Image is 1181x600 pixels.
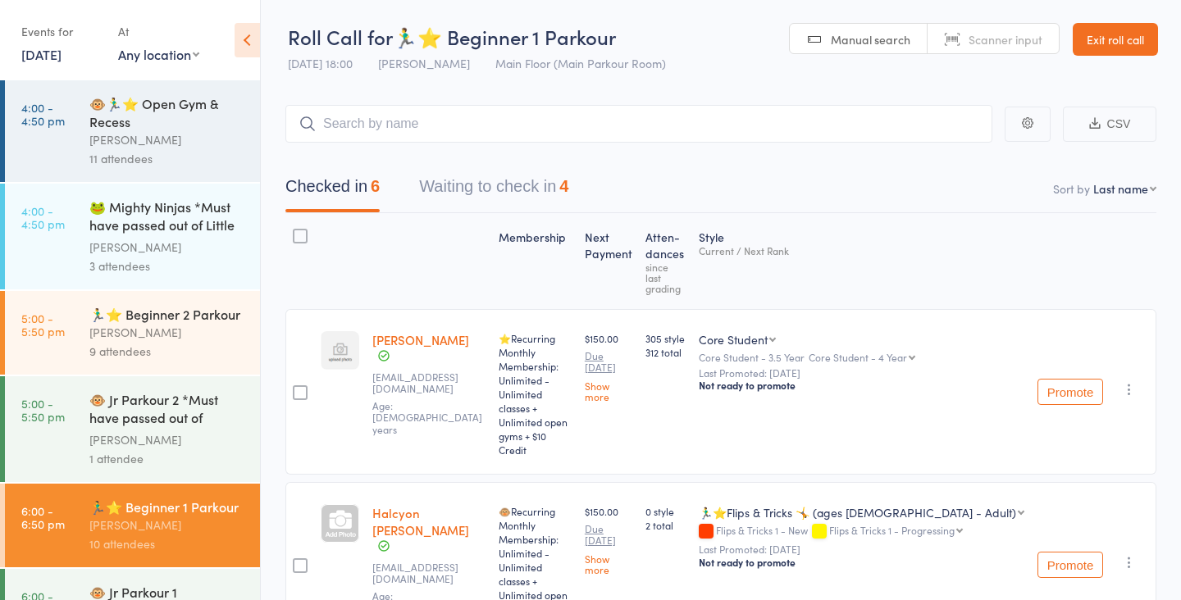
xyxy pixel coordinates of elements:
div: Not ready to promote [699,556,1024,569]
span: 305 style [645,331,686,345]
div: Flips & Tricks 1 - Progressing [829,525,955,535]
div: Any location [118,45,199,63]
div: Last name [1093,180,1148,197]
a: Show more [585,553,632,575]
div: Events for [21,18,102,45]
div: [PERSON_NAME] [89,238,246,257]
div: ⭐Recurring Monthly Membership: Unlimited - Unlimited classes + Unlimited open gyms + $10 Credit [499,331,572,457]
div: Style [692,220,1031,302]
div: 6 [371,177,380,195]
div: Current / Next Rank [699,245,1024,256]
div: 🐸 Mighty Ninjas *Must have passed out of Little N... [89,198,246,238]
div: 🐵🏃‍♂️⭐ Open Gym & Recess [89,94,246,130]
div: At [118,18,199,45]
div: Atten­dances [639,220,692,302]
div: 🏃‍♂️⭐ Beginner 1 Parkour [89,498,246,516]
span: Main Floor (Main Parkour Room) [495,55,666,71]
time: 5:00 - 5:50 pm [21,311,65,338]
div: [PERSON_NAME] [89,516,246,534]
span: Manual search [831,31,910,48]
div: Core Student [699,331,768,348]
a: 5:00 -5:50 pm🏃‍♂️⭐ Beginner 2 Parkour[PERSON_NAME]9 attendees [5,291,260,375]
span: 312 total [645,345,686,359]
a: [DATE] [21,45,62,63]
time: 4:00 - 4:50 pm [21,101,65,127]
div: 1 attendee [89,449,246,468]
small: Last Promoted: [DATE] [699,543,1024,555]
a: Show more [585,380,632,402]
button: CSV [1063,107,1156,142]
small: Last Promoted: [DATE] [699,367,1024,379]
small: Due [DATE] [585,523,632,547]
div: 🏃‍♂️⭐Flips & Tricks 🤸 (ages [DEMOGRAPHIC_DATA] - Adult) [699,504,1016,520]
div: Core Student - 3.5 Year [699,352,1024,362]
div: [PERSON_NAME] [89,130,246,149]
div: Membership [492,220,578,302]
div: 🐵 Jr Parkour 2 *Must have passed out of [PERSON_NAME] 1 [89,390,246,430]
div: 10 attendees [89,534,246,553]
a: 5:00 -5:50 pm🐵 Jr Parkour 2 *Must have passed out of [PERSON_NAME] 1[PERSON_NAME]1 attendee [5,376,260,482]
button: Promote [1037,379,1103,405]
div: 9 attendees [89,342,246,361]
time: 6:00 - 6:50 pm [21,504,65,530]
time: 4:00 - 4:50 pm [21,204,65,230]
small: carleyky@gmail.com [372,561,486,585]
span: Scanner input [969,31,1042,48]
div: Next Payment [578,220,639,302]
a: 4:00 -4:50 pm🐵🏃‍♂️⭐ Open Gym & Recess[PERSON_NAME]11 attendees [5,80,260,182]
div: [PERSON_NAME] [89,430,246,449]
small: Due [DATE] [585,350,632,374]
a: 4:00 -4:50 pm🐸 Mighty Ninjas *Must have passed out of Little N...[PERSON_NAME]3 attendees [5,184,260,289]
a: 6:00 -6:50 pm🏃‍♂️⭐ Beginner 1 Parkour[PERSON_NAME]10 attendees [5,484,260,567]
input: Search by name [285,105,992,143]
small: carleyky@gmail.com [372,371,486,395]
span: [PERSON_NAME] [378,55,470,71]
span: Roll Call for [288,23,393,50]
time: 5:00 - 5:50 pm [21,397,65,423]
span: 0 style [645,504,686,518]
div: Flips & Tricks 1 - New [699,525,1024,539]
div: since last grading [645,261,686,293]
a: [PERSON_NAME] [372,331,469,348]
span: Age: [DEMOGRAPHIC_DATA] years [372,398,482,436]
a: Halcyon [PERSON_NAME] [372,504,469,539]
div: Core Student - 4 Year [809,352,907,362]
span: [DATE] 18:00 [288,55,353,71]
button: Promote [1037,552,1103,578]
div: [PERSON_NAME] [89,323,246,342]
div: $150.00 [585,504,632,575]
span: 🏃‍♂️⭐ Beginner 1 Parkour [393,23,616,50]
span: 2 total [645,518,686,532]
div: 3 attendees [89,257,246,275]
div: $150.00 [585,331,632,402]
div: Not ready to promote [699,379,1024,392]
a: Exit roll call [1073,23,1158,56]
button: Checked in6 [285,169,380,212]
label: Sort by [1053,180,1090,197]
div: 11 attendees [89,149,246,168]
div: 4 [559,177,568,195]
div: 🏃‍♂️⭐ Beginner 2 Parkour [89,305,246,323]
button: Waiting to check in4 [419,169,568,212]
img: image1734139282.png [321,331,359,370]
